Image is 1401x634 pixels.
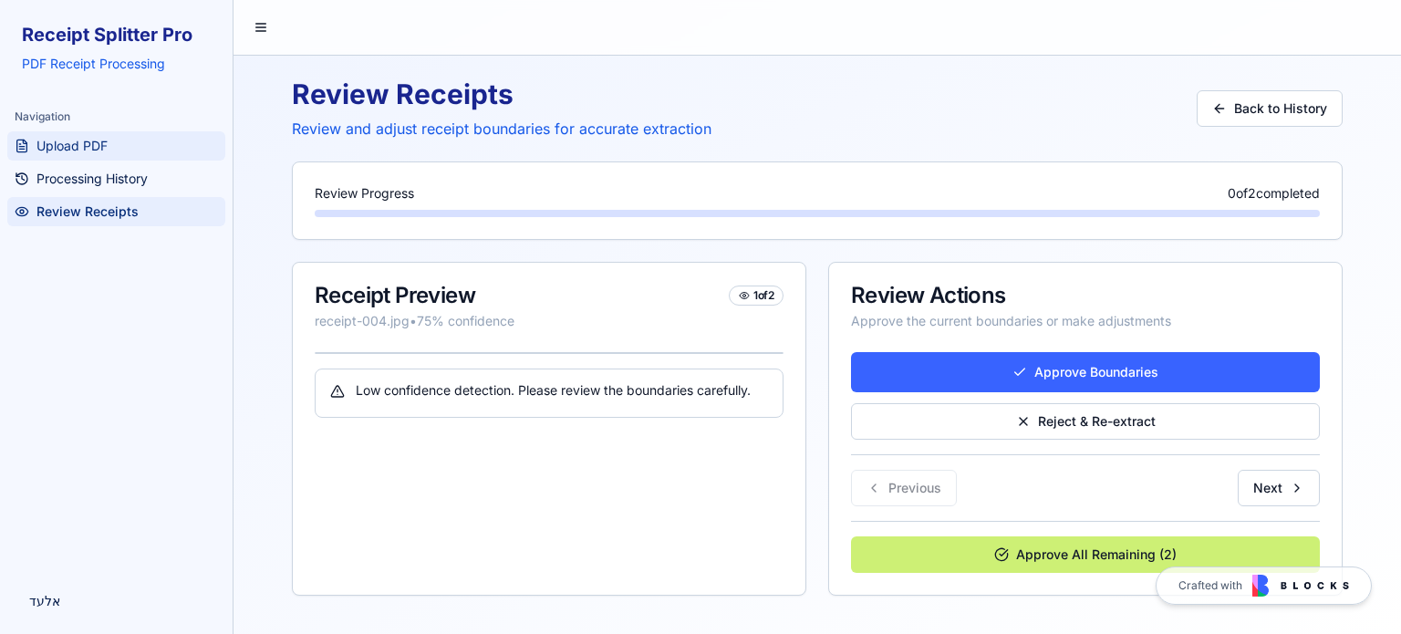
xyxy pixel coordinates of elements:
[7,197,225,226] a: Review Receipts
[292,118,711,140] p: Review and adjust receipt boundaries for accurate extraction
[1156,566,1372,605] a: Crafted with
[292,78,711,110] h1: Review Receipts
[851,285,1320,307] div: Review Actions
[315,184,414,203] span: Review Progress
[22,55,211,73] p: PDF Receipt Processing
[36,137,108,155] span: Upload PDF
[1178,578,1242,593] span: Crafted with
[1238,470,1320,506] button: Next
[7,131,225,161] a: Upload PDF
[729,286,784,306] div: 1 of 2
[36,170,148,188] span: Processing History
[315,285,475,307] span: Receipt Preview
[1197,90,1343,127] button: Back to History
[851,312,1320,330] div: Approve the current boundaries or make adjustments
[851,352,1320,392] button: Approve Boundaries
[1228,184,1320,203] span: 0 of 2 completed
[7,102,225,131] div: Navigation
[851,403,1320,440] button: Reject & Re-extract
[7,164,225,193] a: Processing History
[315,312,784,330] div: receipt-004.jpg • 75 % confidence
[29,592,60,610] span: אלעד
[330,381,768,400] div: Low confidence detection. Please review the boundaries carefully.
[22,22,211,47] h1: Receipt Splitter Pro
[1252,575,1349,597] img: Blocks
[851,536,1320,573] button: Approve All Remaining (2)
[15,583,218,619] button: אלעד
[36,203,139,221] span: Review Receipts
